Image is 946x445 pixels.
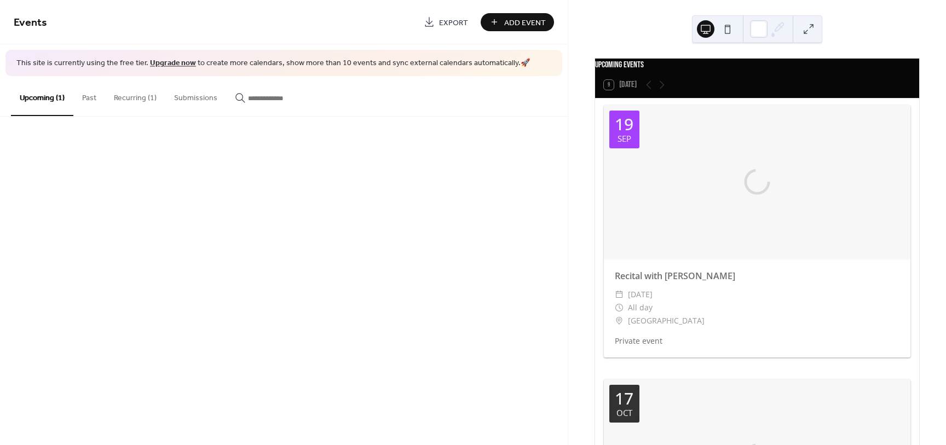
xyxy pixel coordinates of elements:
div: Oct [616,409,632,417]
div: Upcoming events [595,59,919,72]
a: Upgrade now [150,56,196,71]
button: Add Event [481,13,554,31]
div: Private event [604,335,910,346]
span: Add Event [504,17,546,28]
span: All day [628,301,653,314]
div: ​ [615,314,624,327]
button: Submissions [165,76,226,115]
div: Recital with [PERSON_NAME] [604,269,910,282]
div: 17 [615,390,633,407]
div: 19 [615,116,633,132]
span: Events [14,12,47,33]
div: ​ [615,288,624,301]
button: Upcoming (1) [11,76,73,116]
span: [GEOGRAPHIC_DATA] [628,314,705,327]
span: [DATE] [628,288,653,301]
button: Recurring (1) [105,76,165,115]
span: Export [439,17,468,28]
span: This site is currently using the free tier. to create more calendars, show more than 10 events an... [16,58,530,69]
button: Past [73,76,105,115]
div: Sep [618,135,631,143]
a: Export [416,13,476,31]
div: ​ [615,301,624,314]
